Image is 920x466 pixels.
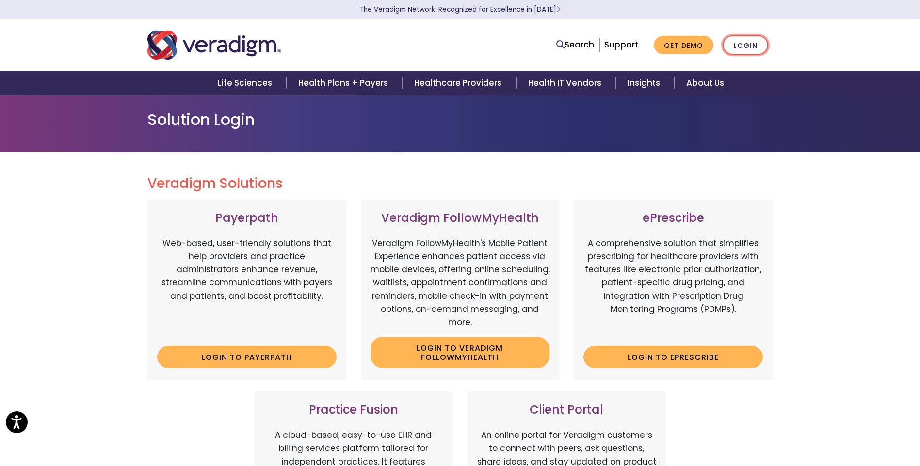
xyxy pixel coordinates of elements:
[371,337,550,368] a: Login to Veradigm FollowMyHealth
[604,39,638,50] a: Support
[147,29,281,61] img: Veradigm logo
[583,346,763,368] a: Login to ePrescribe
[371,211,550,225] h3: Veradigm FollowMyHealth
[723,35,768,55] a: Login
[206,71,287,95] a: Life Sciences
[583,211,763,225] h3: ePrescribe
[556,5,561,14] span: Learn More
[371,237,550,329] p: Veradigm FollowMyHealth's Mobile Patient Experience enhances patient access via mobile devices, o...
[583,237,763,339] p: A comprehensive solution that simplifies prescribing for healthcare providers with features like ...
[147,175,773,192] h2: Veradigm Solutions
[675,71,736,95] a: About Us
[403,71,516,95] a: Healthcare Providers
[360,5,561,14] a: The Veradigm Network: Recognized for Excellence in [DATE]Learn More
[287,71,403,95] a: Health Plans + Payers
[157,211,337,225] h3: Payerpath
[264,403,443,417] h3: Practice Fusion
[477,403,657,417] h3: Client Portal
[556,38,594,51] a: Search
[616,71,675,95] a: Insights
[147,110,773,129] h1: Solution Login
[157,237,337,339] p: Web-based, user-friendly solutions that help providers and practice administrators enhance revenu...
[157,346,337,368] a: Login to Payerpath
[516,71,616,95] a: Health IT Vendors
[654,36,713,55] a: Get Demo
